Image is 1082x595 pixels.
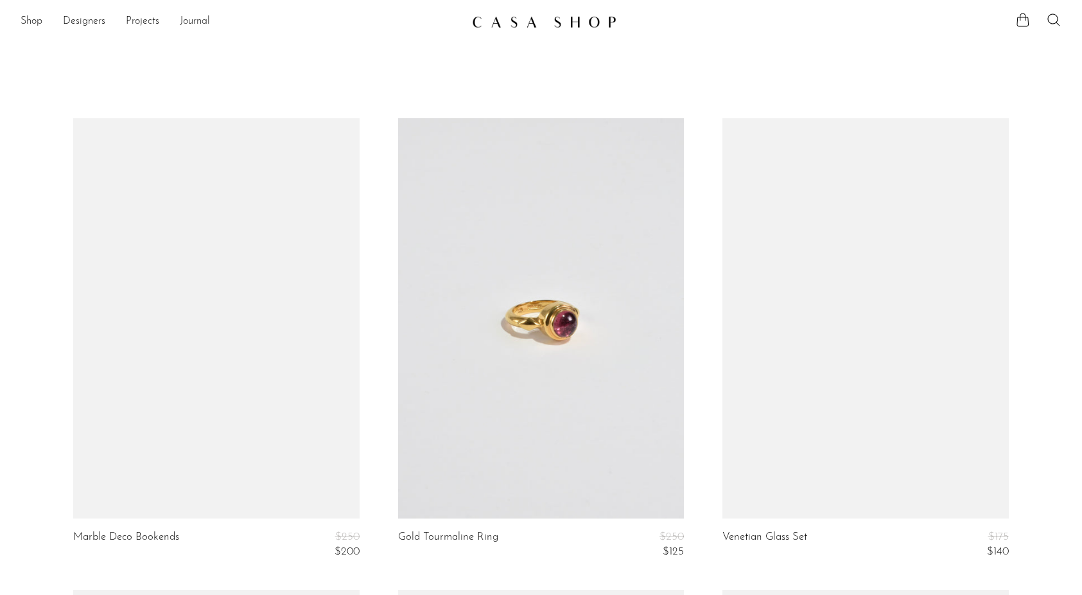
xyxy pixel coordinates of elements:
a: Designers [63,13,105,30]
span: $250 [335,531,360,542]
a: Marble Deco Bookends [73,531,179,558]
a: Shop [21,13,42,30]
a: Projects [126,13,159,30]
span: $175 [988,531,1009,542]
a: Gold Tourmaline Ring [398,531,498,558]
span: $125 [663,546,684,557]
a: Venetian Glass Set [722,531,807,558]
a: Journal [180,13,210,30]
span: $200 [335,546,360,557]
span: $250 [659,531,684,542]
ul: NEW HEADER MENU [21,11,462,33]
nav: Desktop navigation [21,11,462,33]
span: $140 [987,546,1009,557]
